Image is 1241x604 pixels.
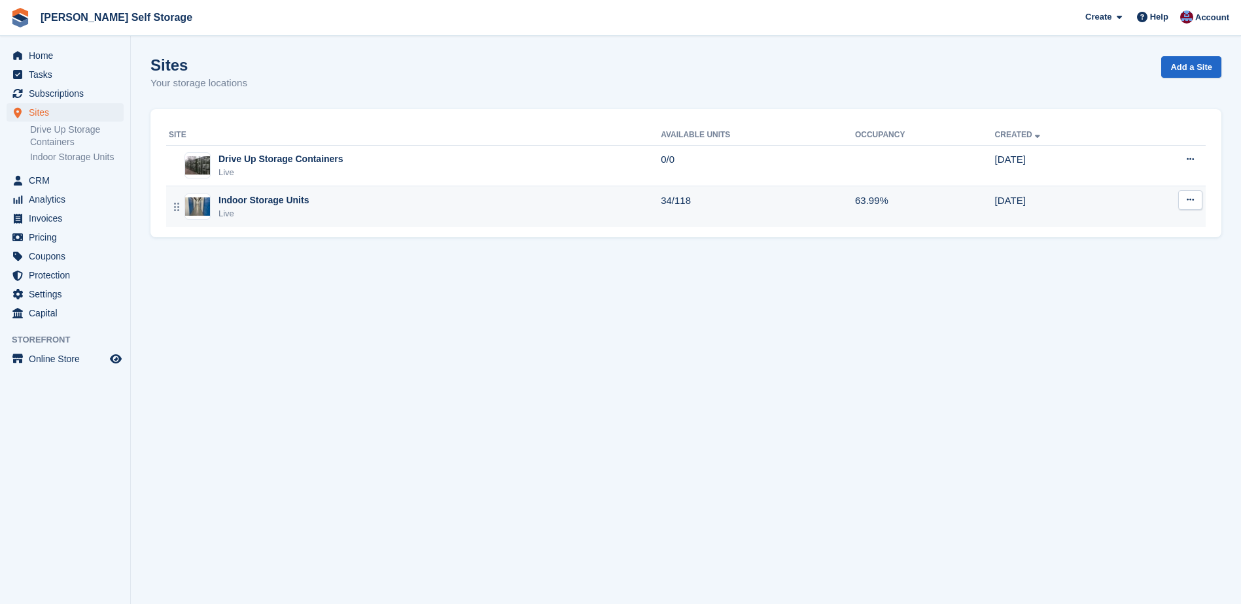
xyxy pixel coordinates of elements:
[29,190,107,209] span: Analytics
[7,228,124,246] a: menu
[30,151,124,163] a: Indoor Storage Units
[29,228,107,246] span: Pricing
[1161,56,1221,78] a: Add a Site
[29,247,107,265] span: Coupons
[7,103,124,122] a: menu
[29,304,107,322] span: Capital
[185,156,210,175] img: Image of Drive Up Storage Containers site
[995,130,1043,139] a: Created
[7,350,124,368] a: menu
[661,186,855,227] td: 34/118
[10,8,30,27] img: stora-icon-8386f47178a22dfd0bd8f6a31ec36ba5ce8667c1dd55bd0f319d3a0aa187defe.svg
[29,209,107,227] span: Invoices
[218,166,343,179] div: Live
[108,351,124,367] a: Preview store
[995,186,1128,227] td: [DATE]
[29,350,107,368] span: Online Store
[7,266,124,284] a: menu
[30,124,124,148] a: Drive Up Storage Containers
[29,46,107,65] span: Home
[7,84,124,103] a: menu
[1180,10,1193,24] img: Tracy Bailey
[150,76,247,91] p: Your storage locations
[7,304,124,322] a: menu
[7,209,124,227] a: menu
[7,247,124,265] a: menu
[185,197,210,216] img: Image of Indoor Storage Units site
[7,190,124,209] a: menu
[7,46,124,65] a: menu
[29,171,107,190] span: CRM
[150,56,247,74] h1: Sites
[1150,10,1168,24] span: Help
[661,145,855,186] td: 0/0
[29,266,107,284] span: Protection
[166,125,661,146] th: Site
[12,333,130,346] span: Storefront
[7,285,124,303] a: menu
[995,145,1128,186] td: [DATE]
[7,171,124,190] a: menu
[29,65,107,84] span: Tasks
[218,152,343,166] div: Drive Up Storage Containers
[29,103,107,122] span: Sites
[1085,10,1111,24] span: Create
[35,7,198,28] a: [PERSON_NAME] Self Storage
[29,285,107,303] span: Settings
[218,193,309,207] div: Indoor Storage Units
[29,84,107,103] span: Subscriptions
[1195,11,1229,24] span: Account
[855,125,995,146] th: Occupancy
[218,207,309,220] div: Live
[7,65,124,84] a: menu
[855,186,995,227] td: 63.99%
[661,125,855,146] th: Available Units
